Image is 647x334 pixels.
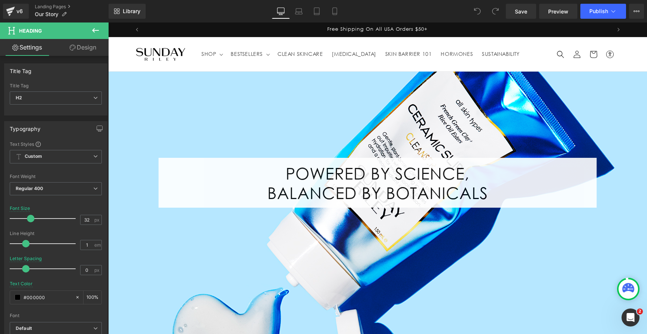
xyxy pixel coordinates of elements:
summary: Search [444,24,461,40]
a: Mobile [326,4,344,19]
span: 2 [637,309,643,315]
summary: BESTSELLERS [118,24,165,39]
span: em [94,243,101,247]
div: v6 [15,6,24,16]
span: Preview [548,7,568,15]
div: Text Color [10,281,33,286]
span: Free Shipping On All USA Orders $50+ [219,3,320,10]
span: Library [123,8,140,15]
a: Sunday Riley Homepage [23,22,81,41]
div: Title Tag [10,83,102,88]
a: v6 [3,4,29,19]
b: H2 [16,95,22,100]
h1: BALANCED BY BOTANICALS [51,160,489,180]
a: Tablet [308,4,326,19]
span: [MEDICAL_DATA] [224,28,268,35]
span: Heading [19,28,42,34]
span: Publish [589,8,608,14]
iframe: Intercom live chat [622,309,640,327]
a: Design [56,39,110,56]
summary: SHOP [89,24,118,39]
div: Letter Spacing [10,256,42,261]
span: HORMONES [332,28,365,35]
span: BESTSELLERS [122,28,155,35]
button: Redo [488,4,503,19]
span: px [94,217,101,222]
a: Landing Pages [35,4,109,10]
div: % [83,291,101,304]
a: New Library [109,4,146,19]
span: px [94,268,101,273]
span: SHOP [93,28,108,35]
b: Regular 400 [16,186,43,191]
i: Default [16,325,32,332]
button: Undo [470,4,485,19]
span: Our Story [35,11,58,17]
a: SUSTAINABILITY [369,24,415,39]
a: HORMONES [328,24,369,39]
span: CLEAN SKINCARE [169,28,215,35]
a: [MEDICAL_DATA] [219,24,272,39]
a: Desktop [272,4,290,19]
div: Typography [10,121,40,132]
a: Preview [539,4,577,19]
span: SUSTAINABILITY [374,28,411,35]
img: Sunday Riley Homepage [26,25,79,39]
a: CLEAN SKINCARE [165,24,219,39]
span: Save [515,7,527,15]
h1: POWERED BY SCIENCE, [51,141,489,160]
div: Font Weight [10,174,102,179]
input: Color [24,293,72,301]
a: SKIN BARRIER 101 [273,24,328,39]
div: Line Height [10,231,102,236]
div: Title Tag [10,64,32,74]
a: Laptop [290,4,308,19]
div: Font [10,313,102,318]
button: Publish [580,4,626,19]
b: Custom [25,153,42,160]
div: Font Size [10,206,30,211]
div: Text Styles [10,141,102,147]
button: More [629,4,644,19]
span: SKIN BARRIER 101 [277,28,324,35]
